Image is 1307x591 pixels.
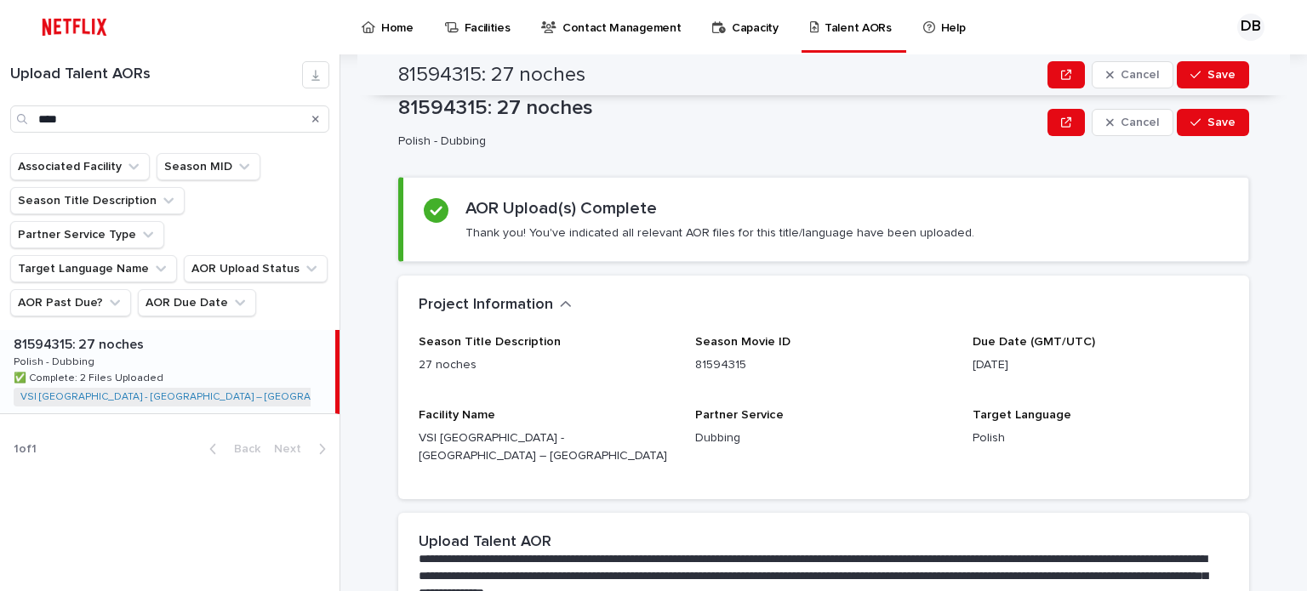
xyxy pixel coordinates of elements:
[1237,14,1264,41] div: DB
[1207,69,1236,81] span: Save
[973,356,1229,374] p: [DATE]
[14,333,147,353] p: 81594315: 27 noches
[465,225,974,241] p: Thank you! You've indicated all relevant AOR files for this title/language have been uploaded.
[10,255,177,282] button: Target Language Name
[465,198,657,219] h2: AOR Upload(s) Complete
[973,429,1229,447] p: Polish
[419,296,553,315] h2: Project Information
[398,63,585,88] h2: 81594315: 27 noches
[1177,61,1249,88] button: Save
[267,441,340,457] button: Next
[10,65,302,84] h1: Upload Talent AORs
[419,409,495,421] span: Facility Name
[1121,116,1159,128] span: Cancel
[138,289,256,316] button: AOR Due Date
[419,533,551,552] h2: Upload Talent AOR
[1207,116,1236,128] span: Save
[695,356,951,374] p: 81594315
[695,336,790,348] span: Season Movie ID
[10,105,329,133] input: Search
[1092,61,1173,88] button: Cancel
[157,153,260,180] button: Season MID
[14,353,98,368] p: Polish - Dubbing
[14,369,167,384] p: ✅ Complete: 2 Files Uploaded
[10,153,150,180] button: Associated Facility
[1177,109,1249,136] button: Save
[10,187,185,214] button: Season Title Description
[224,443,260,455] span: Back
[398,96,1041,121] p: 81594315: 27 noches
[973,409,1071,421] span: Target Language
[184,255,328,282] button: AOR Upload Status
[274,443,311,455] span: Next
[695,409,784,421] span: Partner Service
[1092,109,1173,136] button: Cancel
[10,289,131,316] button: AOR Past Due?
[10,221,164,248] button: Partner Service Type
[973,336,1095,348] span: Due Date (GMT/UTC)
[34,10,115,44] img: ifQbXi3ZQGMSEF7WDB7W
[419,429,675,465] p: VSI [GEOGRAPHIC_DATA] - [GEOGRAPHIC_DATA] – [GEOGRAPHIC_DATA]
[419,296,572,315] button: Project Information
[1121,69,1159,81] span: Cancel
[419,356,675,374] p: 27 noches
[695,429,951,447] p: Dubbing
[20,391,368,403] a: VSI [GEOGRAPHIC_DATA] - [GEOGRAPHIC_DATA] – [GEOGRAPHIC_DATA]
[398,134,1034,149] p: Polish - Dubbing
[196,441,267,457] button: Back
[419,336,561,348] span: Season Title Description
